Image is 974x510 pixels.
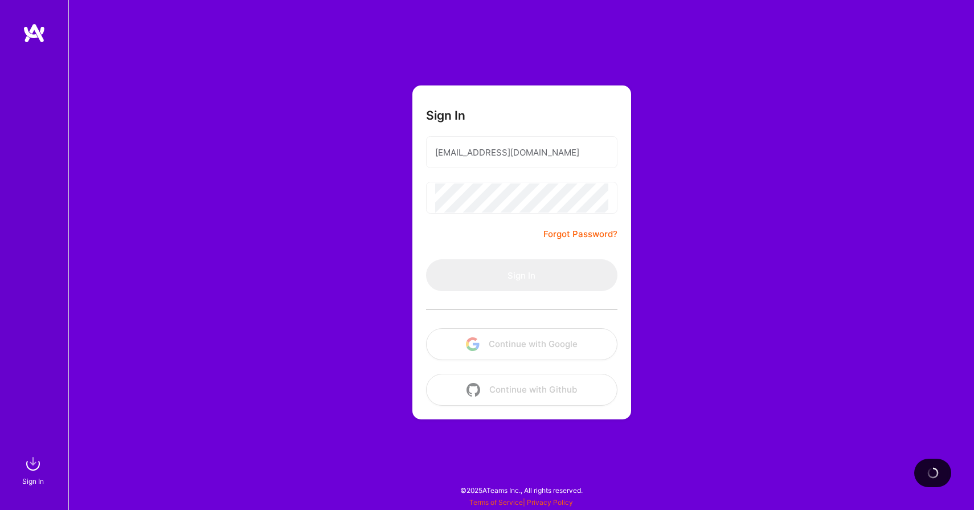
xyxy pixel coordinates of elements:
[543,227,617,241] a: Forgot Password?
[435,138,608,167] input: Email...
[469,498,523,507] a: Terms of Service
[22,452,44,475] img: sign in
[426,374,617,406] button: Continue with Github
[22,475,44,487] div: Sign In
[466,337,480,351] img: icon
[68,476,974,504] div: © 2025 ATeams Inc., All rights reserved.
[426,328,617,360] button: Continue with Google
[469,498,573,507] span: |
[927,467,939,479] img: loading
[527,498,573,507] a: Privacy Policy
[426,108,465,123] h3: Sign In
[24,452,44,487] a: sign inSign In
[23,23,46,43] img: logo
[466,383,480,397] img: icon
[426,259,617,291] button: Sign In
